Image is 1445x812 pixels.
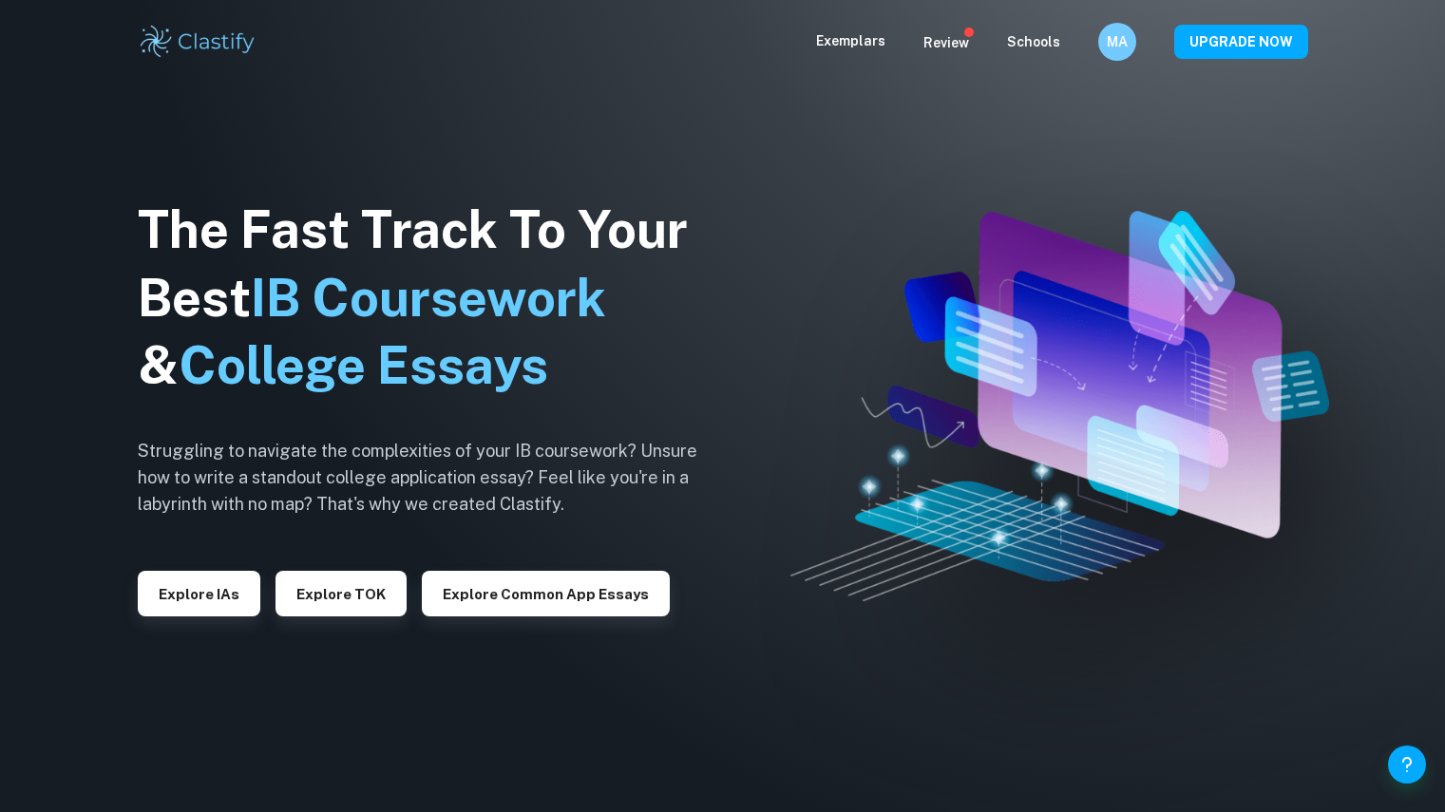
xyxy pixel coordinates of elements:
[138,438,727,518] h6: Struggling to navigate the complexities of your IB coursework? Unsure how to write a standout col...
[1098,23,1136,61] button: MA
[1007,34,1060,49] a: Schools
[422,584,670,602] a: Explore Common App essays
[923,32,969,53] p: Review
[138,571,260,616] button: Explore IAs
[179,335,548,395] span: College Essays
[1388,746,1426,784] button: Help and Feedback
[1106,31,1128,52] h6: MA
[138,23,258,61] img: Clastify logo
[1174,25,1308,59] button: UPGRADE NOW
[276,571,407,616] button: Explore TOK
[138,196,727,401] h1: The Fast Track To Your Best &
[276,584,407,602] a: Explore TOK
[138,584,260,602] a: Explore IAs
[816,30,885,51] p: Exemplars
[422,571,670,616] button: Explore Common App essays
[251,268,606,328] span: IB Coursework
[790,211,1330,600] img: Clastify hero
